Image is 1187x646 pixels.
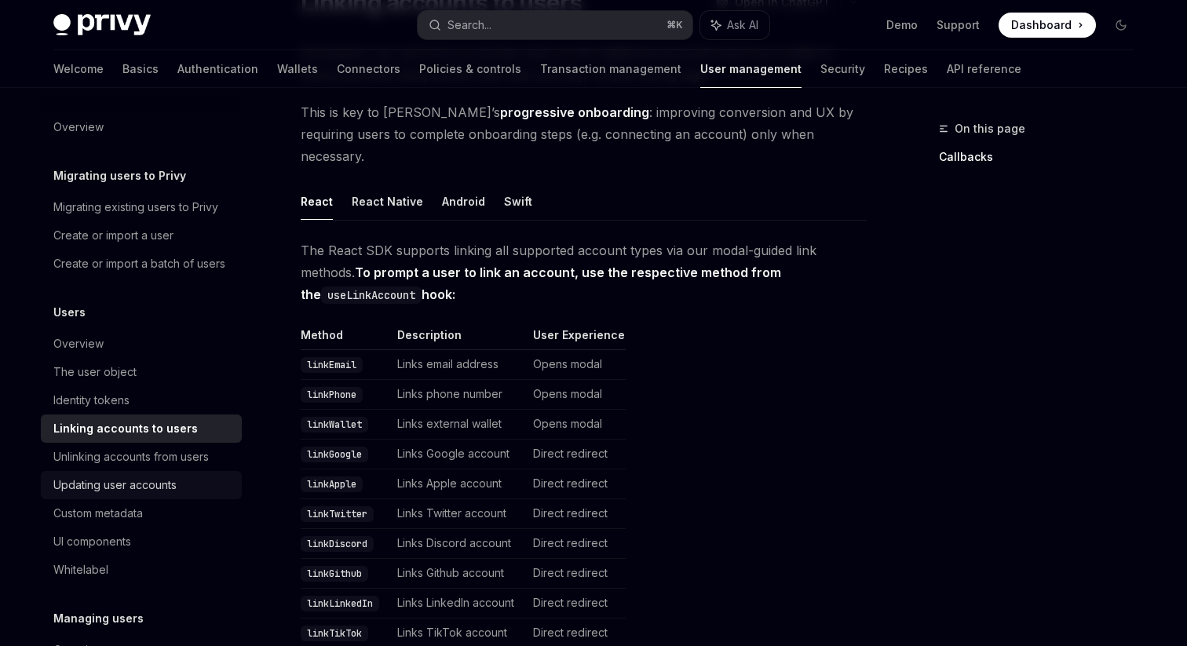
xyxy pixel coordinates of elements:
[53,560,108,579] div: Whitelabel
[53,14,151,36] img: dark logo
[301,566,368,582] code: linkGithub
[41,330,242,358] a: Overview
[301,265,781,302] strong: To prompt a user to link an account, use the respective method from the hook:
[391,327,527,350] th: Description
[41,193,242,221] a: Migrating existing users to Privy
[53,476,177,495] div: Updating user accounts
[527,559,626,589] td: Direct redirect
[53,254,225,273] div: Create or import a batch of users
[527,499,626,529] td: Direct redirect
[352,183,423,220] button: React Native
[53,198,218,217] div: Migrating existing users to Privy
[419,50,521,88] a: Policies & controls
[301,239,867,305] span: The React SDK supports linking all supported account types via our modal-guided link methods.
[527,350,626,380] td: Opens modal
[391,559,527,589] td: Links Github account
[53,504,143,523] div: Custom metadata
[447,16,491,35] div: Search...
[301,536,374,552] code: linkDiscord
[391,589,527,619] td: Links LinkedIn account
[667,19,683,31] span: ⌘ K
[41,113,242,141] a: Overview
[301,506,374,522] code: linkTwitter
[41,471,242,499] a: Updating user accounts
[527,410,626,440] td: Opens modal
[337,50,400,88] a: Connectors
[41,499,242,527] a: Custom metadata
[527,529,626,559] td: Direct redirect
[391,440,527,469] td: Links Google account
[53,334,104,353] div: Overview
[301,101,867,167] span: This is key to [PERSON_NAME]’s : improving conversion and UX by requiring users to complete onboa...
[527,380,626,410] td: Opens modal
[41,386,242,414] a: Identity tokens
[727,17,758,33] span: Ask AI
[301,447,368,462] code: linkGoogle
[700,11,769,39] button: Ask AI
[301,327,391,350] th: Method
[884,50,928,88] a: Recipes
[53,166,186,185] h5: Migrating users to Privy
[122,50,159,88] a: Basics
[301,476,363,492] code: linkApple
[939,144,1146,170] a: Callbacks
[41,556,242,584] a: Whitelabel
[418,11,692,39] button: Search...⌘K
[442,183,485,220] button: Android
[321,287,422,304] code: useLinkAccount
[53,363,137,381] div: The user object
[391,410,527,440] td: Links external wallet
[53,50,104,88] a: Welcome
[955,119,1025,138] span: On this page
[999,13,1096,38] a: Dashboard
[53,609,144,628] h5: Managing users
[53,391,130,410] div: Identity tokens
[937,17,980,33] a: Support
[301,183,333,220] button: React
[391,529,527,559] td: Links Discord account
[301,596,379,611] code: linkLinkedIn
[277,50,318,88] a: Wallets
[41,443,242,471] a: Unlinking accounts from users
[527,327,626,350] th: User Experience
[301,626,368,641] code: linkTikTok
[53,419,198,438] div: Linking accounts to users
[391,350,527,380] td: Links email address
[540,50,681,88] a: Transaction management
[53,532,131,551] div: UI components
[53,226,173,245] div: Create or import a user
[1011,17,1072,33] span: Dashboard
[177,50,258,88] a: Authentication
[53,447,209,466] div: Unlinking accounts from users
[53,118,104,137] div: Overview
[41,250,242,278] a: Create or import a batch of users
[500,104,649,120] strong: progressive onboarding
[947,50,1021,88] a: API reference
[301,387,363,403] code: linkPhone
[527,469,626,499] td: Direct redirect
[41,527,242,556] a: UI components
[504,183,532,220] button: Swift
[41,221,242,250] a: Create or import a user
[700,50,802,88] a: User management
[301,417,368,432] code: linkWallet
[41,358,242,386] a: The user object
[391,469,527,499] td: Links Apple account
[886,17,918,33] a: Demo
[391,499,527,529] td: Links Twitter account
[1108,13,1134,38] button: Toggle dark mode
[53,303,86,322] h5: Users
[820,50,865,88] a: Security
[527,440,626,469] td: Direct redirect
[527,589,626,619] td: Direct redirect
[41,414,242,443] a: Linking accounts to users
[301,357,363,373] code: linkEmail
[391,380,527,410] td: Links phone number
